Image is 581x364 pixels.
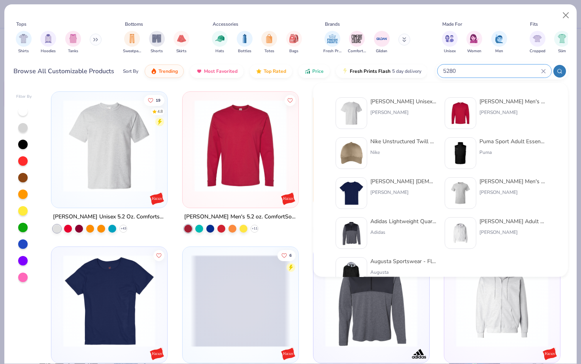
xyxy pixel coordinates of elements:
button: filter button [237,31,253,54]
div: Sort By [123,68,138,75]
img: Bottles Image [240,34,249,43]
img: 125066dd-09dd-4a0f-a5bd-e5e6e3674081 [59,255,159,347]
div: filter for Shirts [16,31,32,54]
img: d9a1c517-74bc-4fc7-af1d-c1675f82fba4 [59,100,159,192]
img: trending.gif [151,68,157,74]
img: cb39aa79-8458-4689-ba98-9fb6c836eb01 [421,255,521,347]
img: Sweatpants Image [128,34,136,43]
button: filter button [174,31,189,54]
div: [PERSON_NAME] Unisex 5.2 Oz. Comfortsoft Cotton T-Shirt [370,97,437,106]
button: filter button [323,31,341,54]
div: [PERSON_NAME] Men's 6.1 Oz. Tagless T-Shirt [479,177,546,186]
div: filter for Comfort Colors [348,31,366,54]
div: Adidas Lightweight Quarter-Zip Pullover [370,217,437,226]
button: Top Rated [250,64,292,78]
img: Hanes logo [149,191,165,207]
div: filter for Men [491,31,507,54]
div: Augusta [370,269,437,276]
span: 6 [289,254,291,258]
div: filter for Sweatpants [123,31,141,54]
div: Filter By [16,94,32,100]
div: [PERSON_NAME] [DEMOGRAPHIC_DATA]' Essential-T T-Shirt [370,177,437,186]
span: Bags [289,48,298,54]
div: Augusta Sportswear - Fleece Lined Hooded Jacket [370,257,437,265]
input: Try "T-Shirt" [442,66,541,76]
div: filter for Hoodies [40,31,56,54]
button: filter button [348,31,366,54]
span: Fresh Prints [323,48,341,54]
span: Shirts [18,48,29,54]
span: Skirts [176,48,187,54]
img: Totes Image [265,34,274,43]
img: Hanes logo [280,346,296,362]
span: Fresh Prints Flash [350,68,390,74]
img: Tanks Image [69,34,77,43]
div: [PERSON_NAME] [479,109,546,116]
img: Skirts Image [177,34,186,43]
button: Price [298,64,330,78]
button: filter button [374,31,390,54]
span: Comfort Colors [348,48,366,54]
div: Nike [370,149,437,156]
span: + 11 [251,226,257,231]
img: Bags Image [289,34,298,43]
img: 7c050009-4d6d-4fd6-ae9a-db99afafb30e [290,255,390,347]
div: [PERSON_NAME] Men's 5.2 oz. ComfortSoft® Cotton Long-Sleeve T-Shirt [184,212,297,222]
span: Cropped [530,48,545,54]
img: e6d9a525-367e-4c26-b46b-8a972ad396d0 [290,100,390,192]
img: 1468ebf6-8205-418a-a9e7-30a2ccd96ed0 [191,100,290,192]
img: Hanes logo [280,191,296,207]
span: Totes [264,48,274,54]
span: Tanks [68,48,78,54]
button: Like [153,250,164,261]
div: filter for Hats [212,31,228,54]
div: [PERSON_NAME] [370,109,437,116]
div: filter for Bags [286,31,302,54]
img: 82523816-8f79-4152-b9f9-75557e61d2d0 [448,181,473,205]
span: Slim [558,48,566,54]
div: filter for Cropped [530,31,545,54]
button: Like [144,95,164,106]
span: Men [495,48,503,54]
img: 125066dd-09dd-4a0f-a5bd-e5e6e3674081 [339,181,364,205]
span: Unisex [444,48,456,54]
div: [PERSON_NAME] [370,189,437,196]
div: [PERSON_NAME] [479,229,546,236]
img: most_fav.gif [196,68,202,74]
div: [PERSON_NAME] Men's 5.2 oz. ComfortSoft® Cotton Long-Sleeve T-Shirt [479,97,546,106]
div: Puma [479,149,546,156]
button: filter button [16,31,32,54]
div: filter for Women [466,31,482,54]
div: Browse All Customizable Products [13,66,114,76]
img: c92f4d1a-29d9-4f98-a75c-832e72c8ab98 [339,221,364,245]
img: 162dfd2e-cc7f-4e4f-b326-21dbef88a414 [339,141,364,165]
img: Shirts Image [19,34,28,43]
span: Shorts [151,48,163,54]
span: Most Favorited [204,68,238,74]
button: filter button [40,31,56,54]
img: Women Image [470,34,479,43]
button: filter button [149,31,165,54]
div: [PERSON_NAME] [479,189,546,196]
div: Made For [442,21,462,28]
div: 4.8 [157,108,163,114]
div: Adidas [370,229,437,236]
img: Hoodies Image [44,34,53,43]
span: Women [467,48,481,54]
img: Shorts Image [152,34,161,43]
button: filter button [554,31,570,54]
img: TopRated.gif [256,68,262,74]
img: Adidas logo [411,346,427,362]
img: Hats Image [215,34,224,43]
div: filter for Slim [554,31,570,54]
button: Fresh Prints Flash5 day delivery [336,64,427,78]
span: Hats [215,48,224,54]
img: c1be6597-2a33-40fc-b870-07d894b0094b [339,261,364,285]
img: Men Image [495,34,504,43]
button: filter button [123,31,141,54]
div: Bottoms [125,21,143,28]
button: Like [284,95,295,106]
span: Trending [158,68,178,74]
span: + 43 [121,226,126,231]
span: Bottles [238,48,251,54]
